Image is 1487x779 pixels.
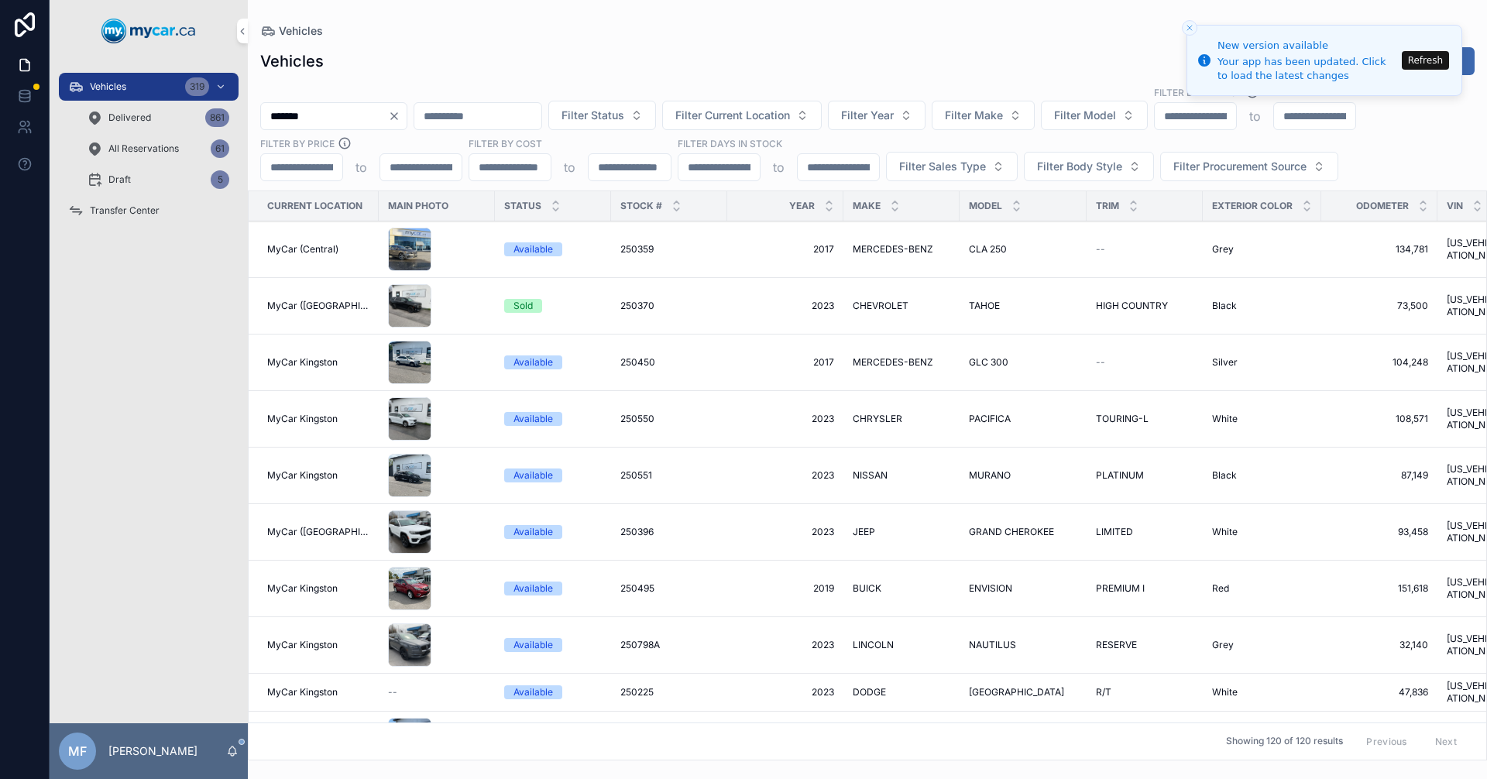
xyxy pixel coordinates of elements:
span: MERCEDES-BENZ [853,243,933,256]
a: PACIFICA [969,413,1077,425]
span: VIN [1447,200,1463,212]
a: Black [1212,469,1312,482]
a: 2019 [737,582,834,595]
span: White [1212,686,1238,698]
span: MyCar (Central) [267,243,338,256]
span: Make [853,200,881,212]
a: 47,836 [1331,686,1428,698]
span: TAHOE [969,300,1000,312]
p: to [1249,107,1261,125]
a: CHRYSLER [853,413,950,425]
a: 87,149 [1331,469,1428,482]
a: White [1212,526,1312,538]
span: GLC 300 [969,356,1008,369]
a: Vehicles319 [59,73,239,101]
a: Transfer Center [59,197,239,225]
a: LINCOLN [853,639,950,651]
div: Available [513,355,553,369]
a: 250396 [620,526,718,538]
a: -- [388,686,486,698]
a: CHEVROLET [853,300,950,312]
span: Black [1212,469,1237,482]
div: Available [513,525,553,539]
span: White [1212,526,1238,538]
a: Available [504,638,602,652]
a: 93,458 [1331,526,1428,538]
span: Filter Procurement Source [1173,159,1307,174]
span: Showing 120 of 120 results [1226,736,1343,748]
span: NAUTILUS [969,639,1016,651]
span: Vehicles [279,23,323,39]
a: MURANO [969,469,1077,482]
span: LINCOLN [853,639,894,651]
span: GRAND CHEROKEE [969,526,1054,538]
a: 2017 [737,243,834,256]
span: Filter Sales Type [899,159,986,174]
span: Exterior Color [1212,200,1293,212]
div: Available [513,242,553,256]
span: Current Location [267,200,362,212]
button: Select Button [828,101,926,130]
span: TOURING-L [1096,413,1149,425]
a: 250551 [620,469,718,482]
span: MF [68,742,87,760]
span: 108,571 [1331,413,1428,425]
span: Filter Status [561,108,624,123]
a: Sold [504,299,602,313]
a: 250450 [620,356,718,369]
span: MURANO [969,469,1011,482]
a: MyCar Kingston [267,639,369,651]
a: 250225 [620,686,718,698]
button: Select Button [932,101,1035,130]
span: LIMITED [1096,526,1133,538]
label: Filter Days In Stock [678,136,782,150]
a: GRAND CHEROKEE [969,526,1077,538]
a: RESERVE [1096,639,1193,651]
a: PLATINUM [1096,469,1193,482]
a: 2023 [737,526,834,538]
a: MyCar Kingston [267,413,369,425]
span: -- [388,686,397,698]
div: Available [513,412,553,426]
span: 134,781 [1331,243,1428,256]
span: 2023 [737,413,834,425]
span: Filter Current Location [675,108,790,123]
span: 2017 [737,356,834,369]
a: LIMITED [1096,526,1193,538]
p: to [564,158,575,177]
a: NAUTILUS [969,639,1077,651]
span: MyCar Kingston [267,639,338,651]
div: Available [513,685,553,699]
span: CHEVROLET [853,300,908,312]
a: MyCar Kingston [267,582,369,595]
span: DODGE [853,686,886,698]
span: BUICK [853,582,881,595]
span: MyCar ([GEOGRAPHIC_DATA]) [267,300,369,312]
label: FILTER BY COST [469,136,542,150]
span: 250359 [620,243,654,256]
span: MyCar ([GEOGRAPHIC_DATA]) [267,526,369,538]
a: MERCEDES-BENZ [853,356,950,369]
span: White [1212,413,1238,425]
a: 250550 [620,413,718,425]
span: Grey [1212,243,1234,256]
a: 2023 [737,300,834,312]
span: Silver [1212,356,1238,369]
a: 104,248 [1331,356,1428,369]
a: Grey [1212,639,1312,651]
span: Filter Year [841,108,894,123]
span: 2023 [737,469,834,482]
label: FILTER BY PRICE [260,136,335,150]
button: Select Button [548,101,656,130]
div: Available [513,582,553,595]
div: 61 [211,139,229,158]
span: MyCar Kingston [267,686,338,698]
button: Select Button [1160,152,1338,181]
span: Black [1212,300,1237,312]
span: Delivered [108,112,151,124]
span: PACIFICA [969,413,1011,425]
a: MyCar (Central) [267,243,369,256]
